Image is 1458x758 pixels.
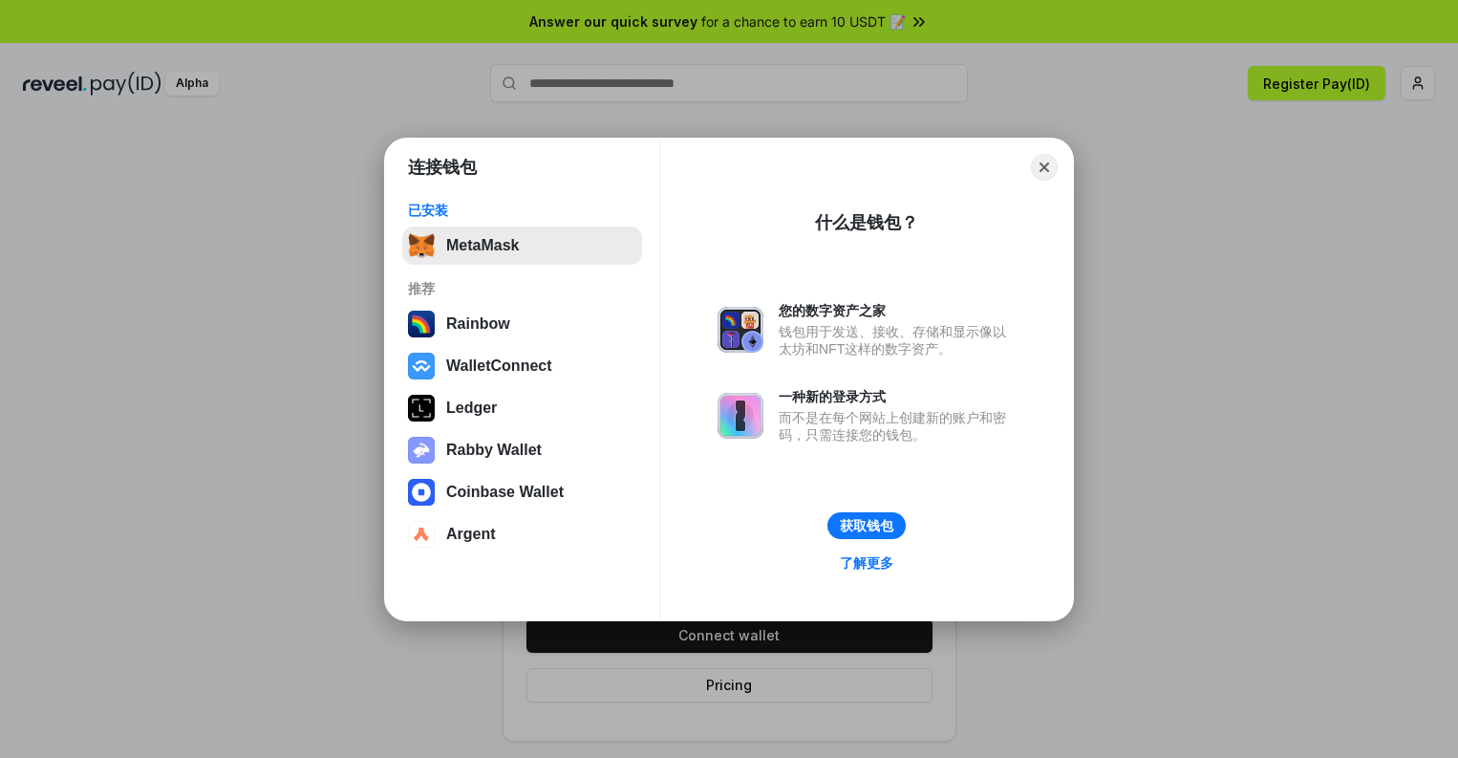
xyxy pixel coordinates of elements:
img: svg+xml,%3Csvg%20xmlns%3D%22http%3A%2F%2Fwww.w3.org%2F2000%2Fsvg%22%20fill%3D%22none%22%20viewBox... [408,437,435,464]
div: 而不是在每个网站上创建新的账户和密码，只需连接您的钱包。 [779,409,1016,444]
div: 推荐 [408,280,636,297]
img: svg+xml,%3Csvg%20xmlns%3D%22http%3A%2F%2Fwww.w3.org%2F2000%2Fsvg%22%20width%3D%2228%22%20height%3... [408,395,435,422]
div: 钱包用于发送、接收、存储和显示像以太坊和NFT这样的数字资产。 [779,323,1016,357]
button: Coinbase Wallet [402,473,642,511]
div: Rainbow [446,315,510,333]
img: svg+xml,%3Csvg%20xmlns%3D%22http%3A%2F%2Fwww.w3.org%2F2000%2Fsvg%22%20fill%3D%22none%22%20viewBox... [718,393,763,439]
img: svg+xml,%3Csvg%20width%3D%2228%22%20height%3D%2228%22%20viewBox%3D%220%200%2028%2028%22%20fill%3D... [408,521,435,548]
button: Close [1031,154,1058,181]
div: 一种新的登录方式 [779,388,1016,405]
img: svg+xml,%3Csvg%20xmlns%3D%22http%3A%2F%2Fwww.w3.org%2F2000%2Fsvg%22%20fill%3D%22none%22%20viewBox... [718,307,763,353]
div: 获取钱包 [840,517,893,534]
div: 什么是钱包？ [815,211,918,234]
div: 您的数字资产之家 [779,302,1016,319]
button: Ledger [402,389,642,427]
div: Ledger [446,400,497,417]
div: Rabby Wallet [446,442,542,459]
img: svg+xml,%3Csvg%20width%3D%22120%22%20height%3D%22120%22%20viewBox%3D%220%200%20120%20120%22%20fil... [408,311,435,337]
div: MetaMask [446,237,519,254]
h1: 连接钱包 [408,156,477,179]
button: WalletConnect [402,347,642,385]
div: WalletConnect [446,357,552,375]
a: 了解更多 [828,551,905,575]
button: Argent [402,515,642,553]
div: Argent [446,526,496,543]
button: Rabby Wallet [402,431,642,469]
button: MetaMask [402,227,642,265]
div: Coinbase Wallet [446,484,564,501]
img: svg+xml,%3Csvg%20width%3D%2228%22%20height%3D%2228%22%20viewBox%3D%220%200%2028%2028%22%20fill%3D... [408,353,435,379]
div: 已安装 [408,202,636,219]
button: 获取钱包 [827,512,906,539]
img: svg+xml,%3Csvg%20fill%3D%22none%22%20height%3D%2233%22%20viewBox%3D%220%200%2035%2033%22%20width%... [408,232,435,259]
div: 了解更多 [840,554,893,572]
img: svg+xml,%3Csvg%20width%3D%2228%22%20height%3D%2228%22%20viewBox%3D%220%200%2028%2028%22%20fill%3D... [408,479,435,506]
button: Rainbow [402,305,642,343]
